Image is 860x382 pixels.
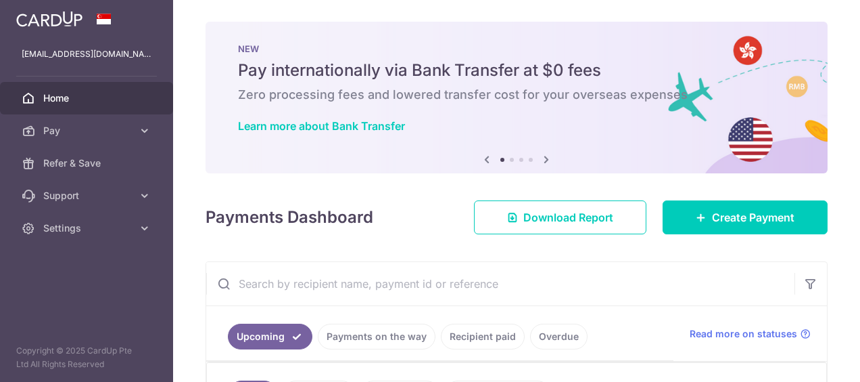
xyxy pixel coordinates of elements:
[441,324,525,349] a: Recipient paid
[43,91,133,105] span: Home
[523,209,613,226] span: Download Report
[474,200,646,234] a: Download Report
[318,324,435,349] a: Payments on the way
[43,156,133,170] span: Refer & Save
[690,327,811,341] a: Read more on statuses
[228,324,312,349] a: Upcoming
[690,327,797,341] span: Read more on statuses
[712,209,794,226] span: Create Payment
[663,200,828,234] a: Create Payment
[43,221,133,235] span: Settings
[238,60,795,81] h5: Pay internationally via Bank Transfer at $0 fees
[206,22,828,173] img: Bank transfer banner
[238,43,795,54] p: NEW
[43,124,133,137] span: Pay
[238,119,405,133] a: Learn more about Bank Transfer
[206,205,373,230] h4: Payments Dashboard
[43,189,133,203] span: Support
[22,47,151,61] p: [EMAIL_ADDRESS][DOMAIN_NAME]
[16,11,82,27] img: CardUp
[238,87,795,103] h6: Zero processing fees and lowered transfer cost for your overseas expenses
[206,262,794,305] input: Search by recipient name, payment id or reference
[530,324,588,349] a: Overdue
